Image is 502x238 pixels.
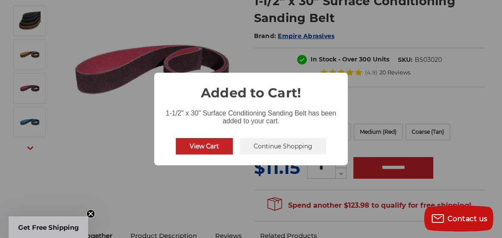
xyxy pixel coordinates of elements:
div: 1-1/2" x 30" Surface Conditioning Sanding Belt has been added to your cart. [154,103,348,127]
button: View Cart [176,138,233,154]
button: Close teaser [86,209,95,218]
span: Get Free Shipping [18,223,79,232]
h2: Added to Cart! [154,73,348,103]
span: Contact us [448,215,488,223]
button: Contact us [424,206,493,232]
button: Continue Shopping [240,138,326,154]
